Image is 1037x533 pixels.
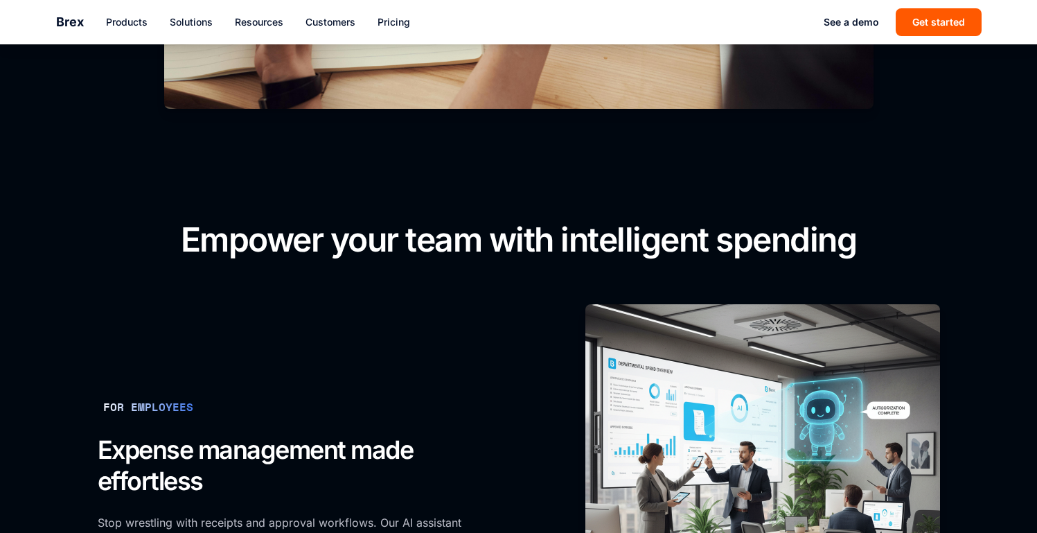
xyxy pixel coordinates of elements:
[896,8,982,36] button: Get started
[824,15,879,29] a: See a demo
[98,220,940,260] h2: Empower your team with intelligent spending
[305,15,355,29] a: Customers
[98,435,497,497] h2: Expense management made effortless
[106,15,148,29] a: Products
[378,15,410,29] a: Pricing
[235,15,283,29] a: Resources
[170,15,213,29] a: Solutions
[56,12,84,32] a: Brex
[98,396,199,418] div: FOR EMPLOYEES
